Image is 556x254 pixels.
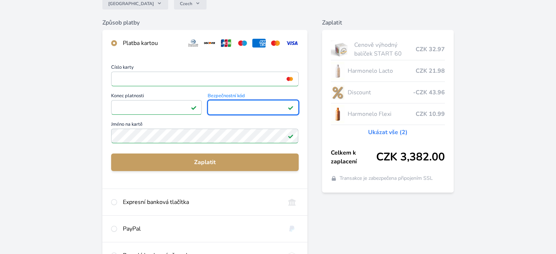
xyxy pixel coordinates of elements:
span: CZK 10.99 [416,110,445,118]
span: Číslo karty [111,65,298,72]
img: onlineBanking_CZ.svg [285,198,299,206]
img: discount-lo.png [331,83,345,102]
span: [GEOGRAPHIC_DATA] [108,1,154,7]
img: start.jpg [331,40,352,58]
img: diners.svg [186,39,200,48]
input: Jméno na kartěPlatné pole [111,129,298,143]
div: Expresní banková tlačítka [123,198,279,206]
iframe: Iframe pro číslo karty [114,74,295,84]
img: paypal.svg [285,224,299,233]
span: Discount [347,88,413,97]
span: -CZK 43.96 [413,88,445,97]
span: Konec platnosti [111,94,202,100]
img: mc [285,76,295,82]
img: maestro.svg [236,39,249,48]
span: Celkem k zaplacení [331,148,376,166]
img: discover.svg [203,39,216,48]
span: Transakce je zabezpečena připojením SSL [340,175,433,182]
span: CZK 21.98 [416,67,445,75]
span: CZK 32.97 [416,45,445,54]
div: PayPal [123,224,279,233]
iframe: Iframe pro bezpečnostní kód [211,102,295,113]
img: amex.svg [252,39,266,48]
h6: Způsob platby [102,18,307,27]
span: Cenově výhodný balíček START 60 [354,41,415,58]
div: Platba kartou [123,39,181,48]
img: visa.svg [285,39,299,48]
img: jcb.svg [219,39,233,48]
button: Zaplatit [111,153,298,171]
span: Bezpečnostní kód [208,94,298,100]
span: CZK 3,382.00 [376,151,445,164]
span: Czech [180,1,192,7]
span: Zaplatit [117,158,292,167]
span: Harmonelo Flexi [347,110,415,118]
img: Platné pole [288,133,294,139]
span: Jméno na kartě [111,122,298,129]
img: CLEAN_FLEXI_se_stinem_x-hi_(1)-lo.jpg [331,105,345,123]
img: Platné pole [191,105,197,110]
img: mc.svg [269,39,282,48]
iframe: Iframe pro datum vypršení platnosti [114,102,198,113]
img: CLEAN_LACTO_se_stinem_x-hi-lo.jpg [331,62,345,80]
img: Platné pole [288,105,294,110]
h6: Zaplatit [322,18,454,27]
span: Harmonelo Lacto [347,67,415,75]
a: Ukázat vše (2) [368,128,408,137]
